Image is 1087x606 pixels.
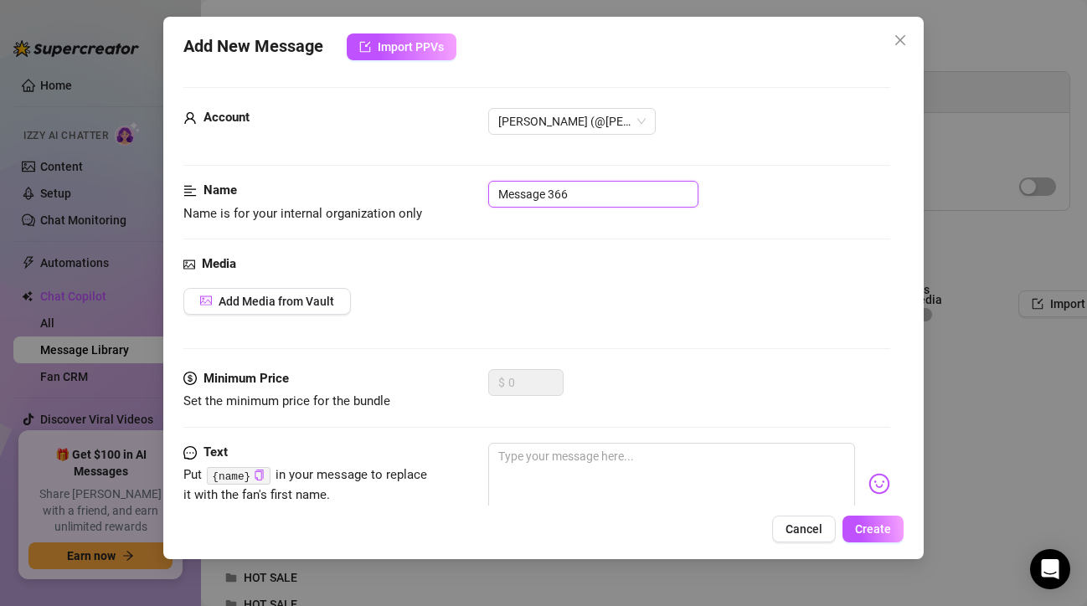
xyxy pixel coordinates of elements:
[203,444,228,460] strong: Text
[855,522,891,536] span: Create
[183,206,422,221] span: Name is for your internal organization only
[498,109,646,134] span: Daniela (@daniela.bebeshita)
[183,369,197,389] span: dollar
[347,33,456,60] button: Import PPVs
[359,41,371,53] span: import
[183,467,428,502] span: Put in your message to replace it with the fan's first name.
[488,181,698,208] input: Enter a name
[887,33,914,47] span: Close
[202,256,236,271] strong: Media
[254,469,265,481] button: Click to Copy
[894,33,907,47] span: close
[378,40,444,54] span: Import PPVs
[183,33,323,60] span: Add New Message
[183,181,197,201] span: align-left
[254,470,265,480] span: copy
[203,371,289,386] strong: Minimum Price
[842,516,904,542] button: Create
[183,443,197,463] span: message
[868,473,890,495] img: svg%3e
[772,516,836,542] button: Cancel
[200,295,212,306] span: picture
[183,254,195,275] span: picture
[887,27,914,54] button: Close
[1030,549,1070,589] div: Open Intercom Messenger
[219,295,334,308] span: Add Media from Vault
[207,467,270,485] code: {name}
[183,288,351,315] button: Add Media from Vault
[203,182,237,198] strong: Name
[183,108,197,128] span: user
[183,393,390,408] span: Set the minimum price for the bundle
[203,110,250,125] strong: Account
[786,522,822,536] span: Cancel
